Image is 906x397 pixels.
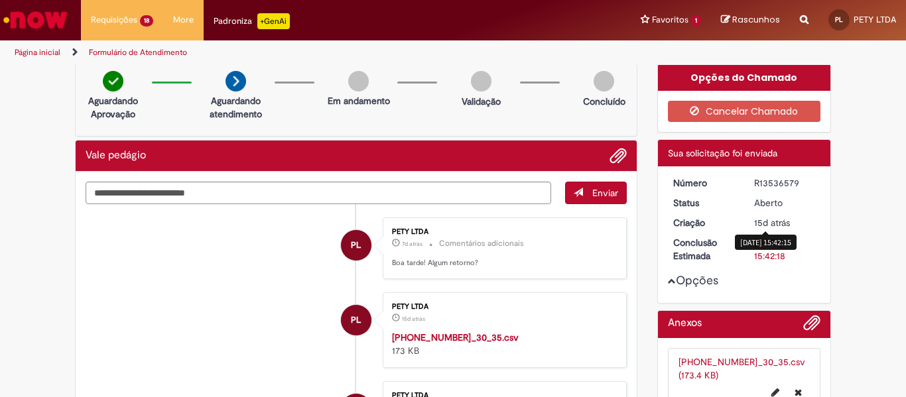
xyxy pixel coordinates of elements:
[668,101,821,122] button: Cancelar Chamado
[735,235,797,250] div: [DATE] 15:42:15
[402,315,425,323] time: 15/09/2025 15:41:13
[341,305,371,335] div: PETY LTDA
[402,315,425,323] span: 15d atrás
[10,40,594,65] ul: Trilhas de página
[691,15,701,27] span: 1
[15,47,60,58] a: Página inicial
[610,147,627,164] button: Adicionar anexos
[392,331,519,343] a: [PHONE_NUMBER]_30_35.csv
[439,238,524,249] small: Comentários adicionais
[652,13,688,27] span: Favoritos
[663,196,745,209] dt: Status
[462,95,501,108] p: Validação
[721,14,780,27] a: Rascunhos
[257,13,290,29] p: +GenAi
[754,176,816,190] div: R13536579
[754,216,816,229] div: 15/09/2025 15:42:15
[471,71,491,91] img: img-circle-grey.png
[351,304,361,336] span: PL
[835,15,843,24] span: PL
[854,14,896,25] span: PETY LTDA
[754,217,790,229] span: 15d atrás
[392,258,613,268] p: Boa tarde! Algum retorno?
[663,236,745,262] dt: Conclusão Estimada
[658,64,831,91] div: Opções do Chamado
[328,94,390,107] p: Em andamento
[351,229,361,261] span: PL
[402,240,422,248] span: 7d atrás
[663,176,745,190] dt: Número
[392,228,613,236] div: PETY LTDA
[214,13,290,29] div: Padroniza
[565,182,627,204] button: Enviar
[732,13,780,26] span: Rascunhos
[204,94,268,121] p: Aguardando atendimento
[402,240,422,248] time: 23/09/2025 15:27:08
[803,314,820,338] button: Adicionar anexos
[668,147,777,159] span: Sua solicitação foi enviada
[226,71,246,91] img: arrow-next.png
[392,331,613,357] div: 173 KB
[173,13,194,27] span: More
[81,94,145,121] p: Aguardando Aprovação
[91,13,137,27] span: Requisições
[594,71,614,91] img: img-circle-grey.png
[392,303,613,311] div: PETY LTDA
[1,7,70,33] img: ServiceNow
[103,71,123,91] img: check-circle-green.png
[583,95,625,108] p: Concluído
[140,15,153,27] span: 18
[348,71,369,91] img: img-circle-grey.png
[341,230,371,260] div: PETY LTDA
[668,317,702,329] h2: Anexos
[754,196,816,209] div: Aberto
[663,216,745,229] dt: Criação
[86,150,146,162] h2: Vale pedágio Histórico de tíquete
[592,187,618,199] span: Enviar
[86,182,551,204] textarea: Digite sua mensagem aqui...
[679,356,805,381] a: [PHONE_NUMBER]_30_35.csv (173.4 KB)
[89,47,187,58] a: Formulário de Atendimento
